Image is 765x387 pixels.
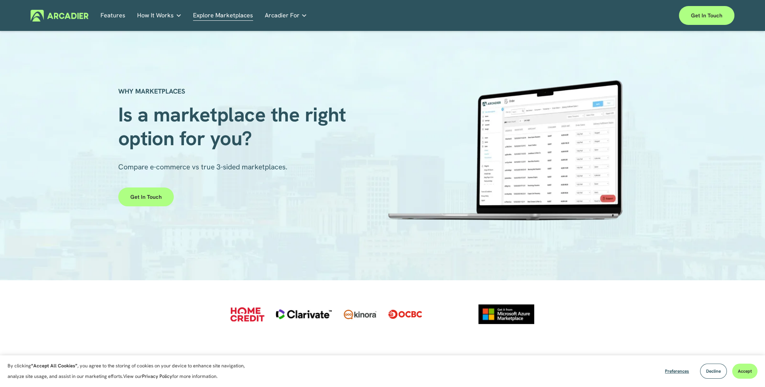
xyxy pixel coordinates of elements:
[31,362,77,369] strong: “Accept All Cookies”
[264,10,307,21] a: folder dropdown
[700,364,727,379] button: Decline
[706,368,721,374] span: Decline
[118,101,351,151] span: Is a marketplace the right option for you?
[659,364,695,379] button: Preferences
[118,162,287,172] span: Compare e-commerce vs true 3-sided marketplaces.
[137,10,182,21] a: folder dropdown
[118,187,174,206] a: Get in touch
[193,10,253,21] a: Explore Marketplaces
[665,368,689,374] span: Preferences
[118,87,185,95] strong: WHY MARKETPLACES
[137,10,174,21] span: How It Works
[8,361,253,382] p: By clicking , you agree to the storing of cookies on your device to enhance site navigation, anal...
[727,351,765,387] iframe: Chat Widget
[727,351,765,387] div: Widget de chat
[31,10,88,21] img: Arcadier
[142,373,172,379] a: Privacy Policy
[679,6,734,25] a: Get in touch
[264,10,299,21] span: Arcadier For
[100,10,125,21] a: Features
